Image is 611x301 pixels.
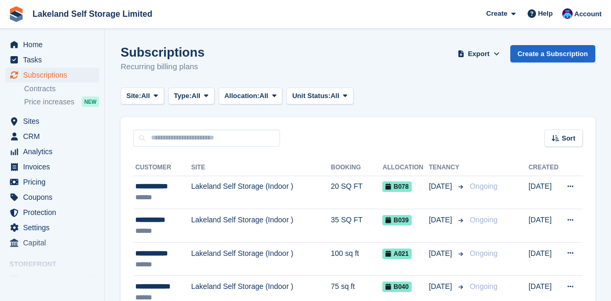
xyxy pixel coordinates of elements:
a: Create a Subscription [510,45,595,62]
a: menu [5,205,99,220]
a: menu [5,68,99,82]
button: Site: All [121,88,164,105]
a: Preview store [87,273,99,286]
td: Lakeland Self Storage (Indoor ) [191,176,331,209]
span: A021 [382,249,412,259]
img: David Dickson [562,8,573,19]
span: B078 [382,181,412,192]
button: Type: All [168,88,215,105]
a: menu [5,114,99,128]
a: menu [5,190,99,205]
span: Ongoing [470,216,498,224]
span: [DATE] [429,181,454,192]
span: All [141,91,150,101]
th: Created [529,159,560,176]
span: B040 [382,282,412,292]
span: Tasks [23,52,86,67]
span: Settings [23,220,86,235]
button: Export [456,45,502,62]
img: stora-icon-8386f47178a22dfd0bd8f6a31ec36ba5ce8667c1dd55bd0f319d3a0aa187defe.svg [8,6,24,22]
span: Home [23,37,86,52]
button: Unit Status: All [286,88,353,105]
div: NEW [82,96,99,107]
th: Tenancy [429,159,466,176]
span: Invoices [23,159,86,174]
th: Allocation [382,159,428,176]
span: Type: [174,91,192,101]
td: 35 SQ FT [331,209,383,243]
span: Ongoing [470,282,498,291]
th: Customer [133,159,191,176]
span: Ongoing [470,182,498,190]
span: Export [468,49,489,59]
span: Create [486,8,507,19]
span: Pricing [23,175,86,189]
td: [DATE] [529,242,560,276]
td: 100 sq ft [331,242,383,276]
span: Help [538,8,553,19]
a: menu [5,235,99,250]
span: Storefront [9,259,104,270]
th: Booking [331,159,383,176]
span: Site: [126,91,141,101]
span: Subscriptions [23,68,86,82]
th: Site [191,159,331,176]
span: CRM [23,129,86,144]
span: Protection [23,205,86,220]
button: Allocation: All [219,88,283,105]
a: menu [5,220,99,235]
a: menu [5,144,99,159]
a: Price increases NEW [24,96,99,107]
span: Sort [562,133,575,144]
a: Lakeland Self Storage Limited [28,5,157,23]
span: Price increases [24,97,74,107]
span: B039 [382,215,412,225]
span: Account [574,9,602,19]
span: Sites [23,114,86,128]
h1: Subscriptions [121,45,205,59]
a: menu [5,159,99,174]
a: menu [5,129,99,144]
span: Unit Status: [292,91,330,101]
td: [DATE] [529,176,560,209]
span: [DATE] [429,214,454,225]
td: [DATE] [529,209,560,243]
span: All [260,91,269,101]
span: Capital [23,235,86,250]
span: [DATE] [429,248,454,259]
span: Coupons [23,190,86,205]
td: 20 SQ FT [331,176,383,209]
a: menu [5,272,99,287]
span: Booking Portal [23,272,86,287]
span: Ongoing [470,249,498,257]
span: All [191,91,200,101]
span: All [330,91,339,101]
a: menu [5,37,99,52]
span: Allocation: [224,91,260,101]
span: Analytics [23,144,86,159]
a: Contracts [24,84,99,94]
a: menu [5,175,99,189]
p: Recurring billing plans [121,61,205,73]
td: Lakeland Self Storage (Indoor ) [191,209,331,243]
td: Lakeland Self Storage (Indoor ) [191,242,331,276]
span: [DATE] [429,281,454,292]
a: menu [5,52,99,67]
